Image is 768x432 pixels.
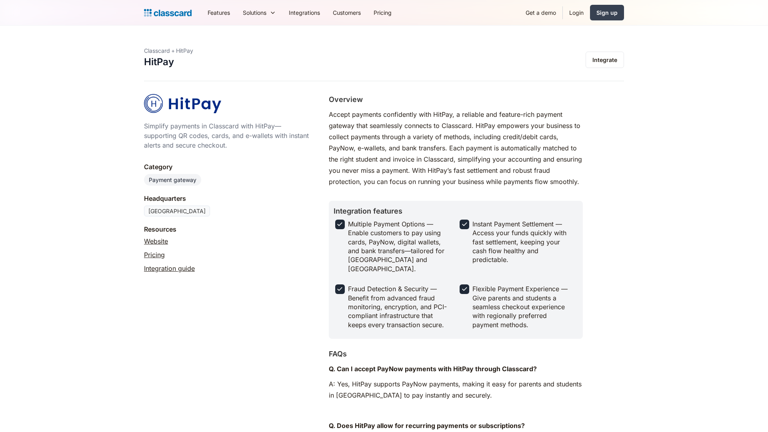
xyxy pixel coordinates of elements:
div: Multiple Payment Options — Enable customers to pay using cards, PayNow, digital wallets, and bank... [348,220,450,273]
p: ‍ [329,405,583,416]
div: Simplify payments in Classcard with HitPay—supporting QR codes, cards, and e-wallets with instant... [144,121,313,150]
a: Integrations [282,4,326,22]
a: Pricing [367,4,398,22]
h2: Integration features [334,206,578,216]
a: Integration guide [144,264,195,273]
a: Customers [326,4,367,22]
div: Headquarters [144,194,186,203]
a: Logo [144,7,192,18]
div: + [171,46,175,55]
a: Sign up [590,5,624,20]
strong: Q. Does HitPay allow for recurring payments or subscriptions? [329,422,525,430]
p: Accept payments confidently with HitPay, a reliable and feature-rich payment gateway that seamles... [329,109,583,187]
div: [GEOGRAPHIC_DATA] [144,206,210,216]
a: Get a demo [519,4,562,22]
div: Instant Payment Settlement — Access your funds quickly with fast settlement, keeping your cash fl... [472,220,575,264]
a: Pricing [144,250,165,260]
p: A: Yes, HitPay supports PayNow payments, making it easy for parents and students in [GEOGRAPHIC_D... [329,378,583,401]
div: Solutions [236,4,282,22]
div: Classcard [144,46,170,55]
div: Resources [144,224,176,234]
div: Payment gateway [149,176,196,184]
div: Fraud Detection & Security — Benefit from advanced fraud monitoring, encryption, and PCI-complian... [348,284,450,329]
strong: Q. Can I accept PayNow payments with HitPay through Classcard? [329,365,537,373]
div: Category [144,162,172,172]
h1: HitPay [144,56,174,68]
a: Features [201,4,236,22]
a: Website [144,236,168,246]
div: Sign up [596,8,618,17]
h2: FAQs [329,348,347,359]
div: Flexible Payment Experience — Give parents and students a seamless checkout experience with regio... [472,284,575,329]
a: Login [563,4,590,22]
a: Integrate [586,52,624,68]
h2: Overview [329,94,363,105]
div: Solutions [243,8,266,17]
div: HitPay [176,46,193,55]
